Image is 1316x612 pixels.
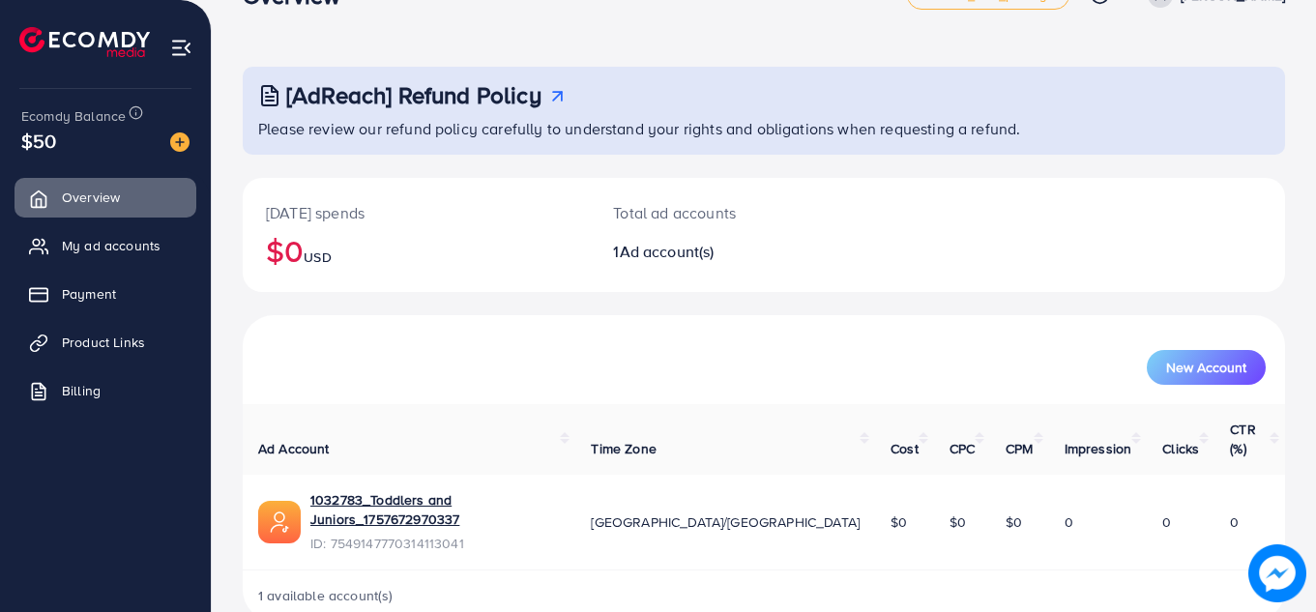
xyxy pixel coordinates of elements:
[620,241,715,262] span: Ad account(s)
[591,439,656,458] span: Time Zone
[258,439,330,458] span: Ad Account
[1162,512,1171,532] span: 0
[62,188,120,207] span: Overview
[1147,350,1266,385] button: New Account
[950,512,966,532] span: $0
[304,248,331,267] span: USD
[1248,544,1305,601] img: image
[15,226,196,265] a: My ad accounts
[62,381,101,400] span: Billing
[1162,439,1199,458] span: Clicks
[1230,512,1239,532] span: 0
[286,81,541,109] h3: [AdReach] Refund Policy
[258,501,301,543] img: ic-ads-acc.e4c84228.svg
[266,201,567,224] p: [DATE] spends
[891,512,907,532] span: $0
[62,236,161,255] span: My ad accounts
[591,512,860,532] span: [GEOGRAPHIC_DATA]/[GEOGRAPHIC_DATA]
[266,232,567,269] h2: $0
[15,275,196,313] a: Payment
[613,201,828,224] p: Total ad accounts
[62,333,145,352] span: Product Links
[1166,361,1246,374] span: New Account
[170,37,192,59] img: menu
[258,586,394,605] span: 1 available account(s)
[310,490,560,530] a: 1032783_Toddlers and Juniors_1757672970337
[1065,512,1073,532] span: 0
[310,534,560,553] span: ID: 7549147770314113041
[1006,512,1022,532] span: $0
[950,439,975,458] span: CPC
[19,27,150,57] img: logo
[1065,439,1132,458] span: Impression
[1230,420,1255,458] span: CTR (%)
[15,323,196,362] a: Product Links
[258,117,1273,140] p: Please review our refund policy carefully to understand your rights and obligations when requesti...
[891,439,919,458] span: Cost
[15,178,196,217] a: Overview
[15,371,196,410] a: Billing
[1006,439,1033,458] span: CPM
[21,127,56,155] span: $50
[62,284,116,304] span: Payment
[170,132,190,152] img: image
[613,243,828,261] h2: 1
[21,106,126,126] span: Ecomdy Balance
